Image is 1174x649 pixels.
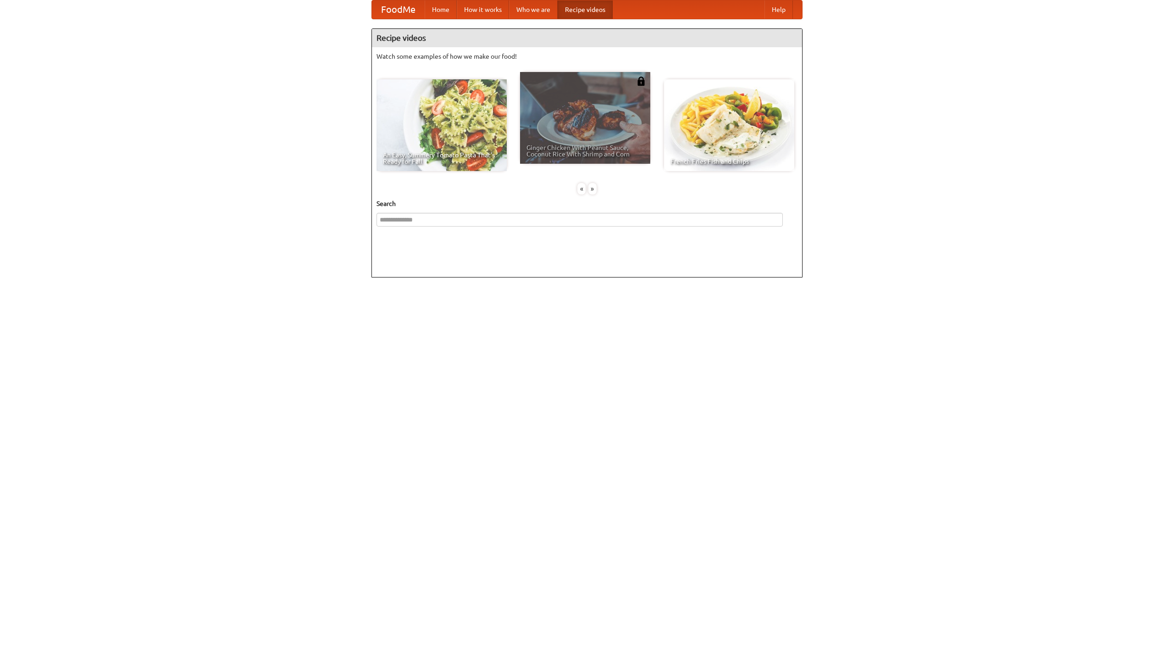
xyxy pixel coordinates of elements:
[377,199,797,208] h5: Search
[588,183,597,194] div: »
[509,0,558,19] a: Who we are
[377,52,797,61] p: Watch some examples of how we make our food!
[764,0,793,19] a: Help
[577,183,586,194] div: «
[670,158,788,165] span: French Fries Fish and Chips
[372,29,802,47] h4: Recipe videos
[383,152,500,165] span: An Easy, Summery Tomato Pasta That's Ready for Fall
[457,0,509,19] a: How it works
[664,79,794,171] a: French Fries Fish and Chips
[558,0,613,19] a: Recipe videos
[637,77,646,86] img: 483408.png
[377,79,507,171] a: An Easy, Summery Tomato Pasta That's Ready for Fall
[372,0,425,19] a: FoodMe
[425,0,457,19] a: Home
